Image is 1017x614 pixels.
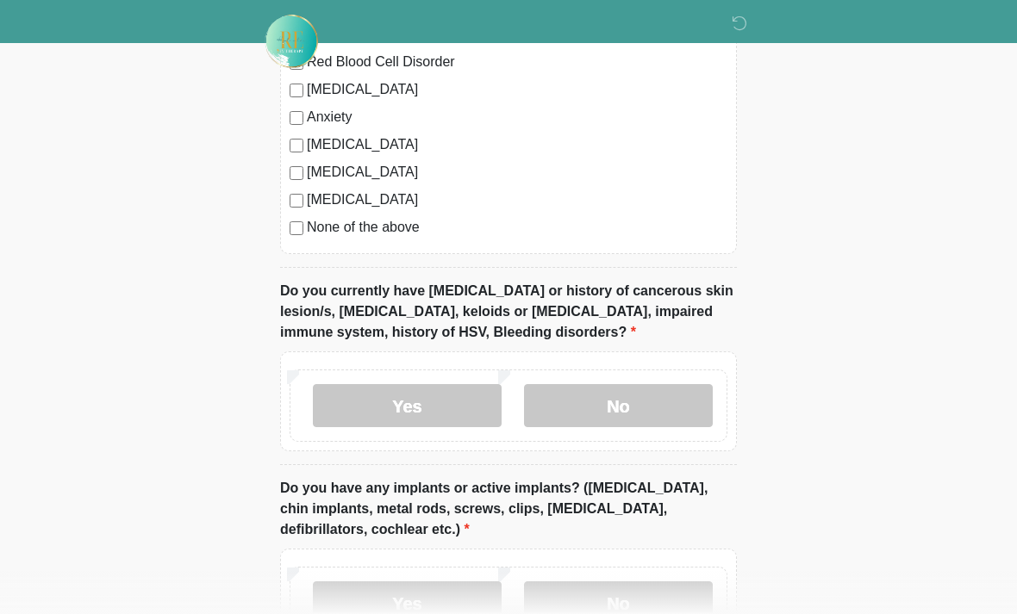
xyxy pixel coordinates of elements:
input: Anxiety [290,111,303,125]
label: [MEDICAL_DATA] [307,162,727,183]
label: [MEDICAL_DATA] [307,134,727,155]
label: Yes [313,384,502,427]
input: [MEDICAL_DATA] [290,194,303,208]
label: [MEDICAL_DATA] [307,189,727,210]
input: None of the above [290,221,303,235]
img: Rehydrate Aesthetics & Wellness Logo [263,13,320,70]
input: [MEDICAL_DATA] [290,139,303,152]
input: [MEDICAL_DATA] [290,84,303,97]
input: [MEDICAL_DATA] [290,166,303,180]
label: Do you have any implants or active implants? ([MEDICAL_DATA], chin implants, metal rods, screws, ... [280,478,737,540]
label: No [524,384,713,427]
label: [MEDICAL_DATA] [307,79,727,100]
label: Do you currently have [MEDICAL_DATA] or history of cancerous skin lesion/s, [MEDICAL_DATA], keloi... [280,281,737,343]
label: Anxiety [307,107,727,127]
label: None of the above [307,217,727,238]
